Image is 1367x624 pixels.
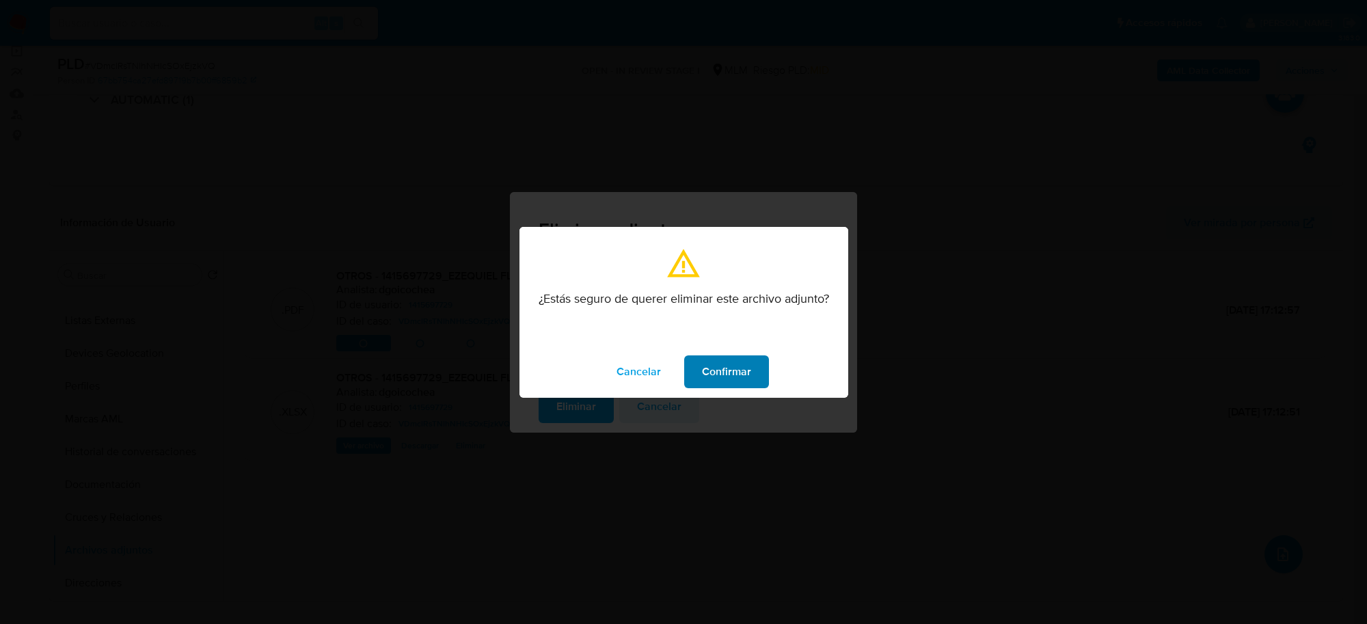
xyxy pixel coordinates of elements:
span: Confirmar [702,357,751,387]
p: ¿Estás seguro de querer eliminar este archivo adjunto? [539,291,829,306]
div: modal_confirmation.title [519,227,848,398]
button: modal_confirmation.confirm [684,355,769,388]
button: modal_confirmation.cancel [599,355,679,388]
span: Cancelar [617,357,661,387]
